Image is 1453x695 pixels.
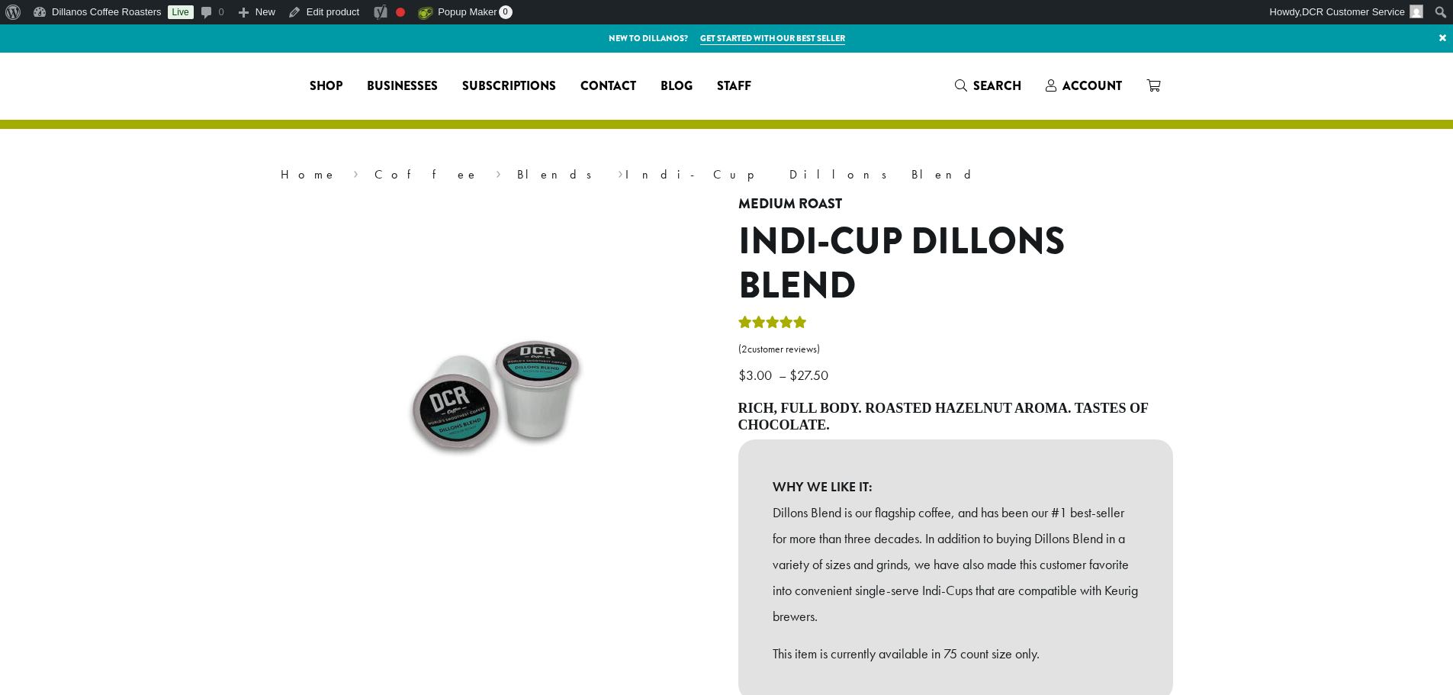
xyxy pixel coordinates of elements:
[1302,6,1405,18] span: DCR Customer Service
[773,474,1139,500] b: WHY WE LIKE IT:
[705,74,763,98] a: Staff
[618,160,623,184] span: ›
[738,342,1173,357] a: (2customer reviews)
[375,166,479,182] a: Coffee
[717,77,751,96] span: Staff
[943,73,1033,98] a: Search
[281,166,1173,184] nav: Breadcrumb
[773,641,1139,667] p: This item is currently available in 75 count size only.
[281,166,337,182] a: Home
[738,401,1173,433] h4: Rich, full body. Roasted hazelnut aroma. Tastes of chocolate.
[307,196,689,578] img: Indi-Cup Dillons Blend
[499,5,513,19] span: 0
[738,366,776,384] bdi: 3.00
[353,160,358,184] span: ›
[462,77,556,96] span: Subscriptions
[310,77,342,96] span: Shop
[580,77,636,96] span: Contact
[661,77,693,96] span: Blog
[517,166,602,182] a: Blends
[741,343,747,356] span: 2
[1432,24,1453,52] a: ×
[789,366,797,384] span: $
[738,220,1173,307] h1: Indi-Cup Dillons Blend
[496,160,501,184] span: ›
[779,366,786,384] span: –
[738,314,807,336] div: Rated 5.00 out of 5
[396,8,405,17] div: Needs improvement
[1062,77,1122,95] span: Account
[168,5,194,19] a: Live
[738,196,1173,213] h4: Medium Roast
[789,366,832,384] bdi: 27.50
[367,77,438,96] span: Businesses
[973,77,1021,95] span: Search
[297,74,355,98] a: Shop
[700,32,845,45] a: Get started with our best seller
[773,500,1139,629] p: Dillons Blend is our flagship coffee, and has been our #1 best-seller for more than three decades...
[738,366,746,384] span: $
